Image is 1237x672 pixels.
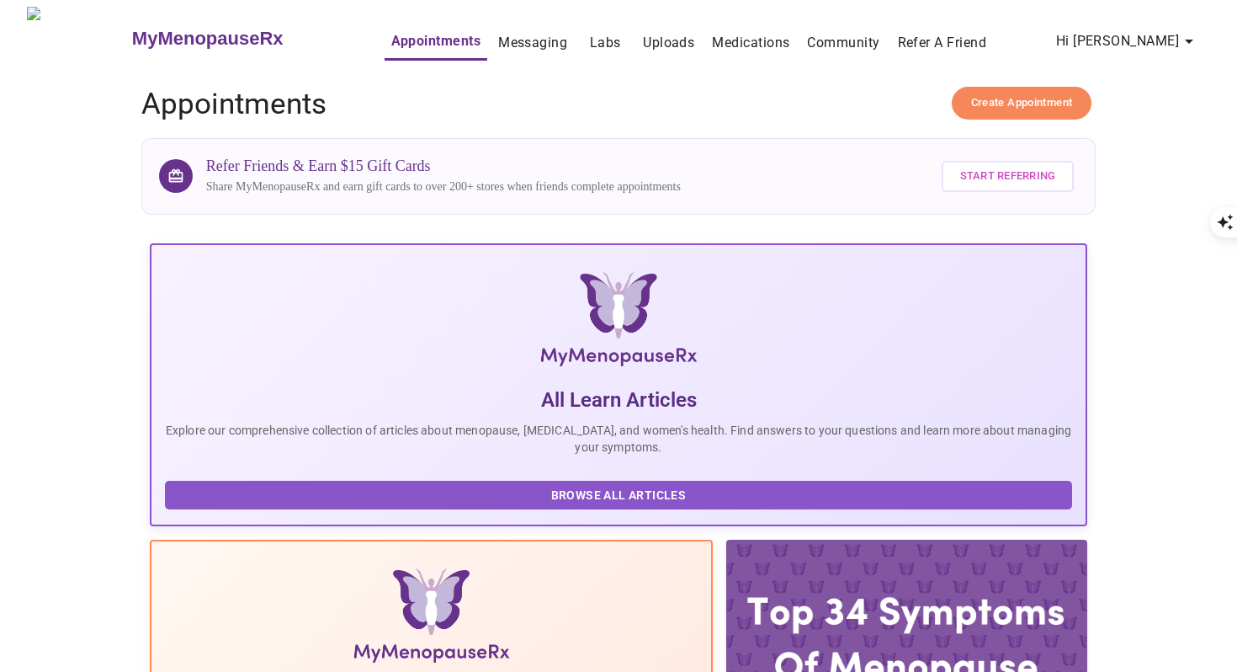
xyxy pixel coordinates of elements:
[1056,29,1199,53] span: Hi [PERSON_NAME]
[182,485,1056,506] span: Browse All Articles
[498,31,567,55] a: Messaging
[891,26,993,60] button: Refer a Friend
[636,26,701,60] button: Uploads
[305,272,932,373] img: MyMenopauseRx Logo
[1049,24,1206,58] button: Hi [PERSON_NAME]
[643,31,694,55] a: Uploads
[578,26,632,60] button: Labs
[385,24,488,61] button: Appointments
[960,167,1056,186] span: Start Referring
[27,7,130,70] img: MyMenopauseRx Logo
[800,26,886,60] button: Community
[165,422,1073,456] p: Explore our comprehensive collection of articles about menopause, [MEDICAL_DATA], and women's hea...
[132,28,284,50] h3: MyMenopauseRx
[971,93,1073,113] span: Create Appointment
[491,26,574,60] button: Messaging
[130,9,350,68] a: MyMenopauseRx
[165,387,1073,413] h5: All Learn Articles
[590,31,621,55] a: Labs
[165,481,1073,510] button: Browse All Articles
[898,31,986,55] a: Refer a Friend
[249,568,613,669] img: Menopause Manual
[705,26,796,60] button: Medications
[141,87,1096,121] h4: Appointments
[937,152,1079,200] a: Start Referring
[206,179,681,195] p: Share MyMenopauseRx and earn gift cards to over 200+ stores when friends complete appointments
[712,31,789,55] a: Medications
[391,29,481,53] a: Appointments
[206,157,681,175] h3: Refer Friends & Earn $15 Gift Cards
[165,487,1077,501] a: Browse All Articles
[942,161,1075,192] button: Start Referring
[952,87,1092,120] button: Create Appointment
[807,31,879,55] a: Community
